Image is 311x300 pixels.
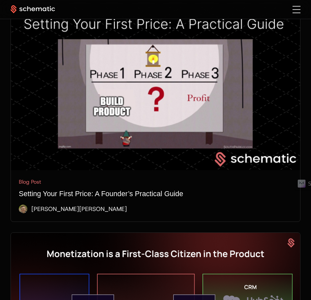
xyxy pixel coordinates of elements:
h1: Setting Your First Price: A Founder’s Practical Guide [19,189,292,199]
img: First Price [11,8,300,170]
button: Toggle menu [293,6,300,13]
div: Blog Post [19,178,292,186]
img: Ryan Echternacht [19,205,27,213]
a: First PriceBlog PostSetting Your First Price: A Founder’s Practical GuideRyan Echternacht[PERSON_... [11,8,300,222]
div: [PERSON_NAME] [PERSON_NAME] [31,204,127,214]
